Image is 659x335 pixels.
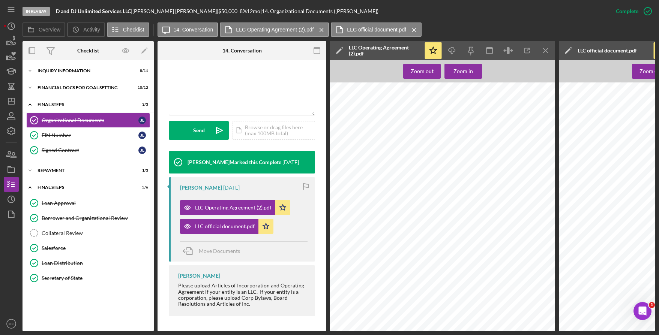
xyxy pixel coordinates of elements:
[42,215,150,221] div: Borrower and Organizational Review
[188,159,281,165] div: [PERSON_NAME] Marked this Complete
[42,132,138,138] div: EIN Number
[67,22,105,37] button: Activity
[38,168,129,173] div: Repayment
[351,248,531,253] span: valuable consideration, the receipt and sufficiency of which is acknowledged, the Member agrees as
[363,282,545,286] span: accordance with the laws of the State of [US_STATE]. The rights and obligations of the Member will
[42,245,150,251] div: Salesforce
[26,143,150,158] a: Signed ContractJL
[363,309,375,313] span: Name
[363,208,497,212] span: The Member wishes to be the sole member of a limited liability company.
[135,69,148,73] div: 8 / 11
[453,64,473,79] div: Zoom in
[26,226,150,241] a: Collateral Review
[42,230,150,236] div: Collateral Review
[178,283,308,307] div: Please upload Articles of Incorporation and Operating Agreement if your entity is an LLC. If your...
[616,4,638,19] div: Complete
[404,133,524,138] span: (the "Agreement") made and entered into this ___________ day of
[347,27,406,33] label: LLC official document.pdf
[351,316,354,320] span: 2.
[38,85,129,90] div: Financial Docs for Goal Setting
[193,121,205,140] div: Send
[500,133,508,138] span: 24th
[135,168,148,173] div: 1 / 3
[430,181,459,185] span: (the "Member").
[222,48,262,54] div: 14. Conversation
[180,219,273,234] button: LLC official document.pdf
[218,8,237,14] span: $50,000
[331,22,422,37] button: LLC official document.pdf
[444,64,482,79] button: Zoom in
[282,159,299,165] time: 2025-07-25 15:56
[351,241,403,246] span: IN CONSIDERATION OF
[138,147,146,154] div: J L
[351,208,356,212] span: A.
[174,27,213,33] label: 14. Conversation
[135,85,148,90] div: 10 / 12
[56,8,132,14] div: |
[77,48,99,54] div: Checklist
[138,132,146,139] div: J L
[412,120,478,124] span: D and DJ Unlimited Services LLC
[351,194,386,199] span: BACKGROUND:
[351,275,354,280] span: 1.
[107,22,149,37] button: Checklist
[351,133,360,138] span: This
[138,117,146,124] div: J L
[351,255,366,259] span: follows:
[240,8,247,14] div: 8 %
[195,205,272,211] div: LLC Operating Agreement (2).pdf
[38,69,129,73] div: INQUIRY INFORMATION
[363,268,384,273] span: Formation
[403,64,441,79] button: Zoom out
[349,45,420,57] div: LLC Operating Agreement (2).pdf
[361,133,403,138] span: Operating Agreement
[26,256,150,271] a: Loan Distribution
[42,147,138,153] div: Signed Contract
[26,271,150,286] a: Secretary of State
[135,102,148,107] div: 3 / 3
[26,211,150,226] a: Borrower and Organizational Review
[26,128,150,143] a: EIN NumberJL
[236,27,314,33] label: LLC Operating Agreement (2).pdf
[180,200,290,215] button: LLC Operating Agreement (2).pdf
[410,140,415,144] span: 14
[195,223,255,229] div: LLC official document.pdf
[169,121,229,140] button: Send
[132,8,218,14] div: [PERSON_NAME] [PERSON_NAME] |
[608,4,655,19] button: Complete
[39,27,60,33] label: Overview
[23,7,50,16] div: In Review
[363,275,523,280] span: By this Agreement, the Member forms a Limited Liability Company (the "Company") in
[23,22,65,37] button: Overview
[83,27,100,33] label: Activity
[578,48,637,54] div: LLC official document.pdf
[351,154,359,158] span: BY:
[38,185,129,190] div: Final Steps
[199,248,240,254] span: Move Documents
[38,102,129,107] div: FINAL STEPS
[42,275,150,281] div: Secretary of State
[363,289,536,293] span: be as stated in the [US_STATE] Limited Liability Company Act (the "Act") except as otherwise
[358,138,368,143] span: April
[26,241,150,256] a: Salesforce
[363,316,489,320] span: The name of the Company will be D and DJ Unlimited Services LLC.
[135,185,148,190] div: 5 / 6
[351,140,473,145] span: ____________________, ______________ (the "Execution Date"),
[26,113,150,128] a: Organizational DocumentsJL
[223,185,240,191] time: 2025-07-25 15:56
[180,242,248,260] button: Move Documents
[9,322,14,326] text: MK
[406,140,410,144] span: 20
[404,241,535,246] span: and as a condition of the Member entering into this Agreement and other
[178,273,220,279] div: [PERSON_NAME]
[4,316,19,331] button: MK
[26,196,150,211] a: Loan Approval
[158,22,218,37] button: 14. Conversation
[260,8,378,14] div: | 14. Organizational Documents ([PERSON_NAME])
[411,64,434,79] div: Zoom out
[180,185,222,191] div: [PERSON_NAME]
[633,302,651,320] iframe: Intercom live chat
[56,8,131,14] b: D and DJ Unlimited Services LLC
[443,113,446,118] span: of
[42,200,150,206] div: Loan Approval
